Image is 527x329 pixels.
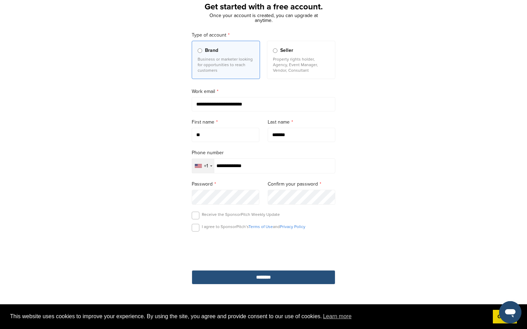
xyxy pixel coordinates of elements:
a: Terms of Use [249,224,273,229]
p: I agree to SponsorPitch’s and [202,224,305,229]
a: Privacy Policy [280,224,305,229]
h1: Get started with a free account. [183,1,344,13]
label: Confirm your password [268,180,335,188]
label: First name [192,118,259,126]
span: Brand [205,47,218,54]
label: Work email [192,88,335,95]
span: Once your account is created, you can upgrade at anytime. [209,13,318,23]
span: This website uses cookies to improve your experience. By using the site, you agree and provide co... [10,311,487,322]
div: Selected country [192,159,214,173]
label: Type of account [192,31,335,39]
label: Password [192,180,259,188]
label: Last name [268,118,335,126]
label: Phone number [192,149,335,157]
p: Receive the SponsorPitch Weekly Update [202,212,280,217]
a: learn more about cookies [322,311,353,322]
input: Brand Business or marketer looking for opportunities to reach customers [198,48,202,53]
p: Business or marketer looking for opportunities to reach customers [198,56,254,73]
iframe: Button to launch messaging window [499,301,521,323]
span: Seller [280,47,293,54]
input: Seller Property rights holder, Agency, Event Manager, Vendor, Consultant [273,48,277,53]
p: Property rights holder, Agency, Event Manager, Vendor, Consultant [273,56,329,73]
iframe: reCAPTCHA [224,240,303,260]
div: +1 [204,164,208,169]
a: dismiss cookie message [493,310,517,324]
